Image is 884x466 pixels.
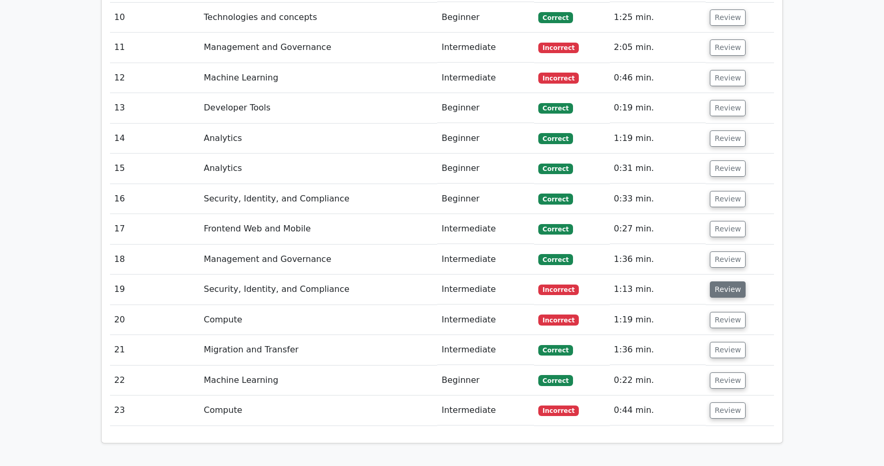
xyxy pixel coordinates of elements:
[610,154,706,184] td: 0:31 min.
[110,124,199,154] td: 14
[610,275,706,305] td: 1:13 min.
[110,93,199,123] td: 13
[199,245,437,275] td: Management and Governance
[110,33,199,63] td: 11
[437,366,534,396] td: Beginner
[437,335,534,365] td: Intermediate
[110,63,199,93] td: 12
[610,366,706,396] td: 0:22 min.
[538,315,579,325] span: Incorrect
[538,194,572,204] span: Correct
[710,39,746,56] button: Review
[710,191,746,207] button: Review
[437,124,534,154] td: Beginner
[710,100,746,116] button: Review
[110,154,199,184] td: 15
[610,184,706,214] td: 0:33 min.
[199,366,437,396] td: Machine Learning
[610,63,706,93] td: 0:46 min.
[199,305,437,335] td: Compute
[437,33,534,63] td: Intermediate
[437,3,534,33] td: Beginner
[199,93,437,123] td: Developer Tools
[710,372,746,389] button: Review
[710,160,746,177] button: Review
[538,285,579,295] span: Incorrect
[710,70,746,86] button: Review
[610,124,706,154] td: 1:19 min.
[437,93,534,123] td: Beginner
[437,154,534,184] td: Beginner
[538,345,572,356] span: Correct
[710,221,746,237] button: Review
[710,130,746,147] button: Review
[110,245,199,275] td: 18
[610,3,706,33] td: 1:25 min.
[610,245,706,275] td: 1:36 min.
[710,281,746,298] button: Review
[710,402,746,419] button: Review
[538,73,579,83] span: Incorrect
[199,63,437,93] td: Machine Learning
[610,305,706,335] td: 1:19 min.
[610,33,706,63] td: 2:05 min.
[199,275,437,305] td: Security, Identity, and Compliance
[437,275,534,305] td: Intermediate
[538,224,572,235] span: Correct
[437,63,534,93] td: Intermediate
[437,305,534,335] td: Intermediate
[710,9,746,26] button: Review
[437,184,534,214] td: Beginner
[710,312,746,328] button: Review
[538,254,572,265] span: Correct
[610,335,706,365] td: 1:36 min.
[538,133,572,144] span: Correct
[437,396,534,426] td: Intermediate
[110,184,199,214] td: 16
[199,154,437,184] td: Analytics
[110,396,199,426] td: 23
[199,335,437,365] td: Migration and Transfer
[199,184,437,214] td: Security, Identity, and Compliance
[110,214,199,244] td: 17
[610,93,706,123] td: 0:19 min.
[538,12,572,23] span: Correct
[110,335,199,365] td: 21
[710,342,746,358] button: Review
[199,396,437,426] td: Compute
[110,366,199,396] td: 22
[110,3,199,33] td: 10
[538,406,579,416] span: Incorrect
[610,396,706,426] td: 0:44 min.
[538,375,572,386] span: Correct
[199,33,437,63] td: Management and Governance
[110,305,199,335] td: 20
[437,245,534,275] td: Intermediate
[199,3,437,33] td: Technologies and concepts
[538,164,572,174] span: Correct
[538,103,572,114] span: Correct
[538,43,579,53] span: Incorrect
[610,214,706,244] td: 0:27 min.
[110,275,199,305] td: 19
[710,251,746,268] button: Review
[437,214,534,244] td: Intermediate
[199,214,437,244] td: Frontend Web and Mobile
[199,124,437,154] td: Analytics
